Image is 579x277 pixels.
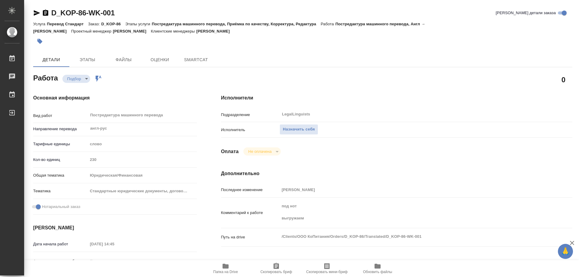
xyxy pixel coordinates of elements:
button: Скопировать ссылку для ЯМессенджера [33,9,40,17]
span: Нотариальный заказ [42,204,80,210]
p: Этапы услуги [125,22,152,26]
p: Подразделение [221,112,280,118]
p: Заказ: [88,22,101,26]
span: Оценки [145,56,174,64]
p: [PERSON_NAME] [113,29,151,33]
input: Пустое поле [280,185,543,194]
button: Скопировать ссылку [42,9,49,17]
div: слово [88,139,197,149]
button: Скопировать бриф [251,260,302,277]
p: Тарифные единицы [33,141,88,147]
div: Подбор [243,147,280,156]
span: 🙏 [560,245,571,258]
p: Дата начала работ [33,241,88,247]
p: Клиентские менеджеры [151,29,196,33]
h2: Работа [33,72,58,83]
p: Работа [321,22,335,26]
p: Услуга [33,22,47,26]
span: Скопировать мини-бриф [306,270,347,274]
span: Скопировать бриф [260,270,292,274]
span: Этапы [73,56,102,64]
span: SmartCat [182,56,210,64]
button: Обновить файлы [352,260,403,277]
p: D_KOP-86 [101,22,125,26]
p: Комментарий к работе [221,210,280,216]
button: Подбор [65,76,83,81]
span: Файлы [109,56,138,64]
p: Факт. дата начала работ [33,258,88,264]
p: Исполнитель [221,127,280,133]
input: Пустое поле [88,155,197,164]
button: Добавить тэг [33,35,46,48]
span: Назначить себя [283,126,315,133]
p: Кол-во единиц [33,157,88,163]
textarea: под нот выгружаем [280,201,543,223]
h2: 0 [562,74,565,85]
h4: Исполнители [221,94,572,102]
p: Путь на drive [221,234,280,240]
p: Перевод Стандарт [47,22,88,26]
button: Скопировать мини-бриф [302,260,352,277]
p: Вид работ [33,113,88,119]
button: Не оплачена [246,149,273,154]
button: Папка на Drive [200,260,251,277]
input: Пустое поле [88,240,141,248]
div: Подбор [62,75,90,83]
h4: Дополнительно [221,170,572,177]
textarea: /Clients/ООО КоПитания/Orders/D_KOP-86/Translated/D_KOP-86-WK-001 [280,231,543,242]
p: Проектный менеджер [71,29,113,33]
span: [PERSON_NAME] детали заказа [496,10,556,16]
p: Тематика [33,188,88,194]
p: Последнее изменение [221,187,280,193]
p: [PERSON_NAME] [196,29,234,33]
p: Общая тематика [33,172,88,178]
button: 🙏 [558,244,573,259]
button: Назначить себя [280,124,318,135]
span: Папка на Drive [213,270,238,274]
div: Стандартные юридические документы, договоры, уставы [88,186,197,196]
p: Постредактура машинного перевода, Приёмка по качеству, Корректура, Редактура [152,22,321,26]
p: Направление перевода [33,126,88,132]
h4: Оплата [221,148,239,155]
input: Пустое поле [88,257,141,266]
h4: [PERSON_NAME] [33,224,197,231]
div: Юридическая/Финансовая [88,170,197,181]
span: Обновить файлы [363,270,392,274]
a: D_KOP-86-WK-001 [51,9,115,17]
h4: Основная информация [33,94,197,102]
span: Детали [37,56,66,64]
